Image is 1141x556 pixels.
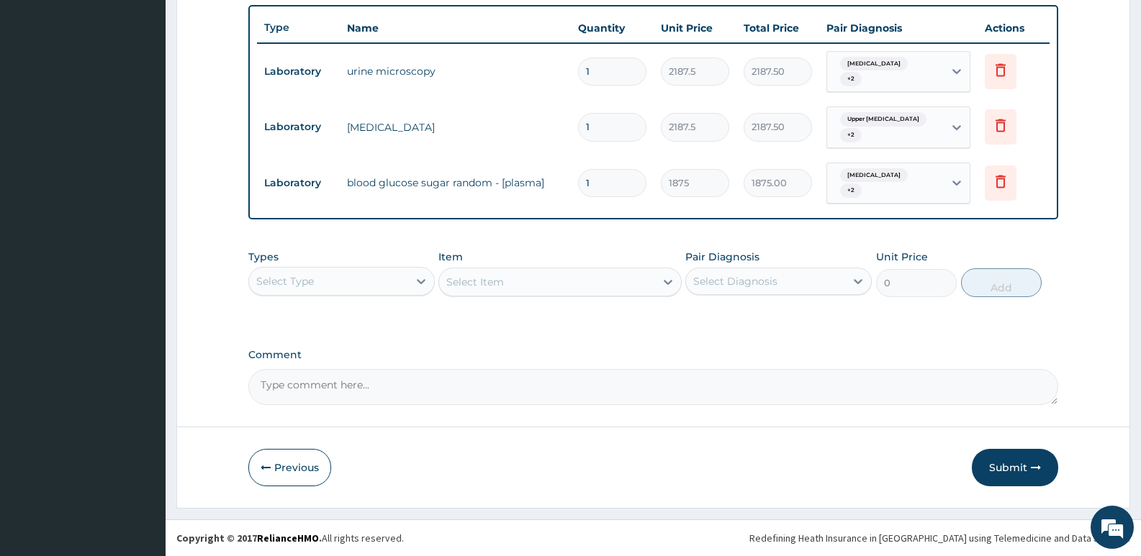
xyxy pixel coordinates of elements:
button: Previous [248,449,331,486]
th: Quantity [571,14,654,42]
label: Item [438,250,463,264]
img: d_794563401_company_1708531726252_794563401 [27,72,58,108]
td: urine microscopy [340,57,571,86]
footer: All rights reserved. [166,519,1141,556]
th: Type [257,14,340,41]
th: Pair Diagnosis [819,14,978,42]
label: Comment [248,349,1058,361]
td: blood glucose sugar random - [plasma] [340,168,571,197]
label: Unit Price [876,250,928,264]
span: + 2 [840,183,862,198]
label: Types [248,251,279,263]
span: We're online! [84,181,199,327]
span: [MEDICAL_DATA] [840,168,908,183]
div: Select Type [256,274,314,288]
span: [MEDICAL_DATA] [840,57,908,71]
a: RelianceHMO [257,532,319,544]
strong: Copyright © 2017 . [176,532,322,544]
th: Actions [978,14,1050,42]
button: Add [961,268,1042,297]
td: Laboratory [257,114,340,140]
span: Upper [MEDICAL_DATA] [840,112,926,127]
span: + 2 [840,72,862,86]
button: Submit [972,449,1058,486]
div: Chat with us now [75,81,242,99]
th: Total Price [736,14,819,42]
th: Unit Price [654,14,736,42]
label: Pair Diagnosis [685,250,759,264]
div: Minimize live chat window [236,7,271,42]
td: Laboratory [257,58,340,85]
span: + 2 [840,128,862,142]
td: Laboratory [257,170,340,196]
div: Redefining Heath Insurance in [GEOGRAPHIC_DATA] using Telemedicine and Data Science! [749,531,1130,545]
td: [MEDICAL_DATA] [340,113,571,142]
th: Name [340,14,571,42]
div: Select Diagnosis [693,274,777,288]
textarea: Type your message and hit 'Enter' [7,393,274,443]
